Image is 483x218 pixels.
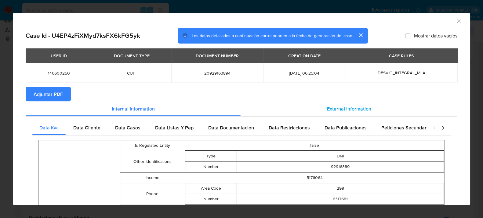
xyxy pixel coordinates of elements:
[353,28,368,43] button: cerrar
[185,140,444,151] td: false
[34,87,63,101] span: Adjuntar PDF
[192,33,353,39] span: Los datos detallados a continuación corresponden a la fecha de generación del caso.
[208,124,254,131] span: Data Documentacion
[385,51,417,61] div: CASE RULES
[237,194,444,204] td: 6317681
[185,194,237,204] td: Number
[26,32,140,40] h2: Case Id - U4EP4zFiXMyd7ksFX6kFG5yk
[120,140,185,151] td: Is Regulated Entity
[47,51,71,61] div: USER ID
[237,151,444,161] td: DNI
[327,105,371,112] span: External information
[120,172,185,183] td: Income
[271,70,337,76] span: [DATE] 06:25:04
[414,33,457,39] span: Mostrar datos vacíos
[269,124,310,131] span: Data Restricciones
[120,183,185,205] td: Phone
[185,172,444,183] td: 5176064
[456,18,461,24] button: Cerrar ventana
[185,151,237,161] td: Type
[33,70,85,76] span: 146600250
[110,51,153,61] div: DOCUMENT TYPE
[192,51,242,61] div: DOCUMENT NUMBER
[13,13,470,205] div: closure-recommendation-modal
[381,124,433,131] span: Peticiones Secundarias
[237,183,444,194] td: 299
[115,124,140,131] span: Data Casos
[26,101,457,116] div: Detailed info
[99,70,164,76] span: CUIT
[237,161,444,172] td: 92916389
[120,151,185,172] td: Other Identifications
[185,161,237,172] td: Number
[26,87,71,101] button: Adjuntar PDF
[325,124,367,131] span: Data Publicaciones
[39,124,59,131] span: Data Kyc
[405,33,410,38] input: Mostrar datos vacíos
[185,183,237,194] td: Area Code
[284,51,324,61] div: CREATION DATE
[73,124,100,131] span: Data Cliente
[185,205,444,215] td: 5176064
[32,121,427,135] div: Detailed internal info
[155,124,194,131] span: Data Listas Y Pep
[179,70,256,76] span: 20929163894
[120,205,185,215] td: Document Income
[112,105,155,112] span: Internal information
[378,70,425,76] span: DESVIO_INTEGRAL_MLA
